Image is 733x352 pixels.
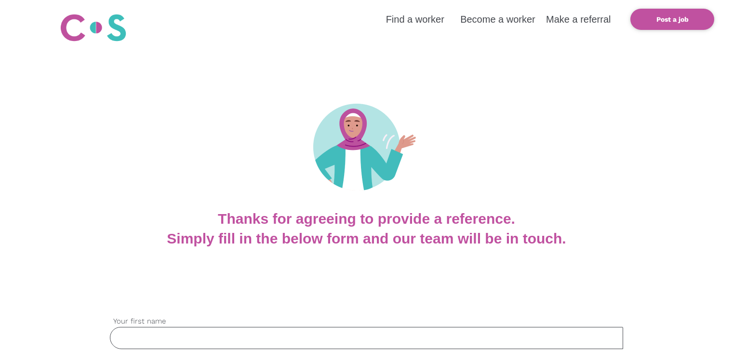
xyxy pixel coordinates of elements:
b: Post a job [656,15,689,23]
a: Become a worker [460,14,535,25]
b: Thanks for agreeing to provide a reference. [218,211,515,227]
b: Simply fill in the below form and our team will be in touch. [167,230,566,246]
a: Find a worker [386,14,444,25]
a: Make a referral [546,14,611,25]
label: Your first name [110,316,623,327]
a: Post a job [630,9,714,30]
